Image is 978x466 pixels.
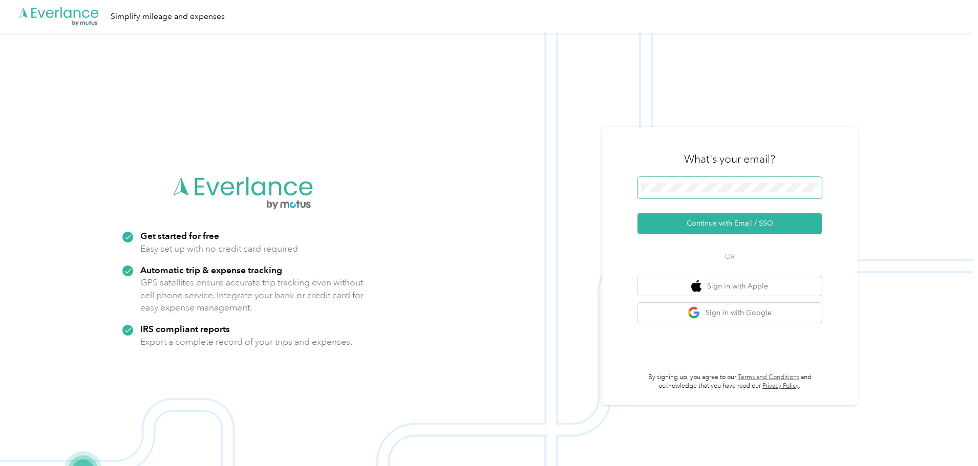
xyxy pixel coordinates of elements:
[637,276,822,296] button: apple logoSign in with Apple
[684,152,775,166] h3: What's your email?
[712,251,748,262] span: OR
[738,373,799,381] a: Terms and Conditions
[111,10,225,23] div: Simplify mileage and expenses
[637,303,822,323] button: google logoSign in with Google
[140,230,219,241] strong: Get started for free
[637,213,822,234] button: Continue with Email / SSO
[691,280,701,293] img: apple logo
[637,373,822,391] p: By signing up, you agree to our and acknowledge that you have read our .
[140,264,282,275] strong: Automatic trip & expense tracking
[762,382,799,390] a: Privacy Policy
[140,276,364,314] p: GPS satellites ensure accurate trip tracking even without cell phone service. Integrate your bank...
[140,323,230,334] strong: IRS compliant reports
[688,306,700,319] img: google logo
[140,336,352,348] p: Export a complete record of your trips and expenses.
[140,242,298,255] p: Easy set up with no credit card required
